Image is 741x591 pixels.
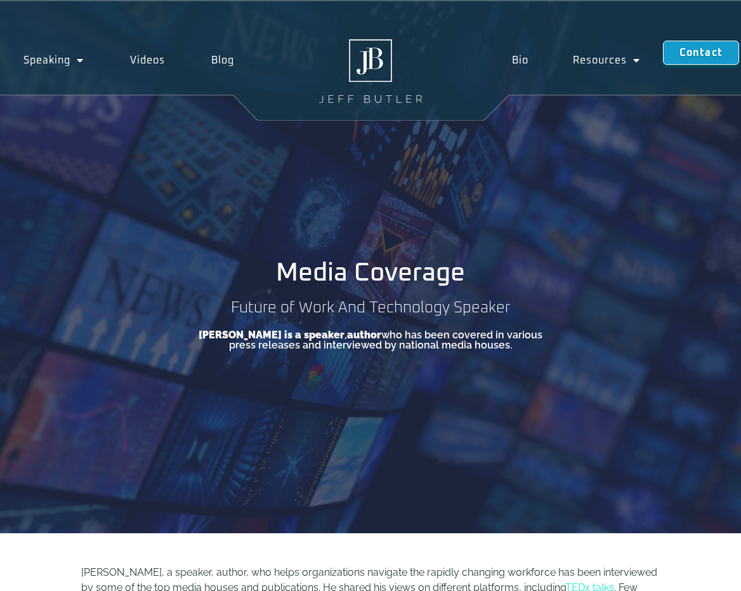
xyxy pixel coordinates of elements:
[679,48,723,58] span: Contact
[347,329,381,341] b: author
[107,46,188,75] a: Videos
[188,46,258,75] a: Blog
[199,329,344,341] b: [PERSON_NAME] is a speaker
[226,298,515,317] h2: Future of Work And Technology Speaker
[190,330,551,350] p: , who has been covered in various press releases and interviewed by national media houses.
[489,46,662,75] nav: Menu
[489,46,551,75] a: Bio
[276,260,465,286] h1: Media Coverage
[551,46,663,75] a: Resources
[663,41,739,65] a: Contact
